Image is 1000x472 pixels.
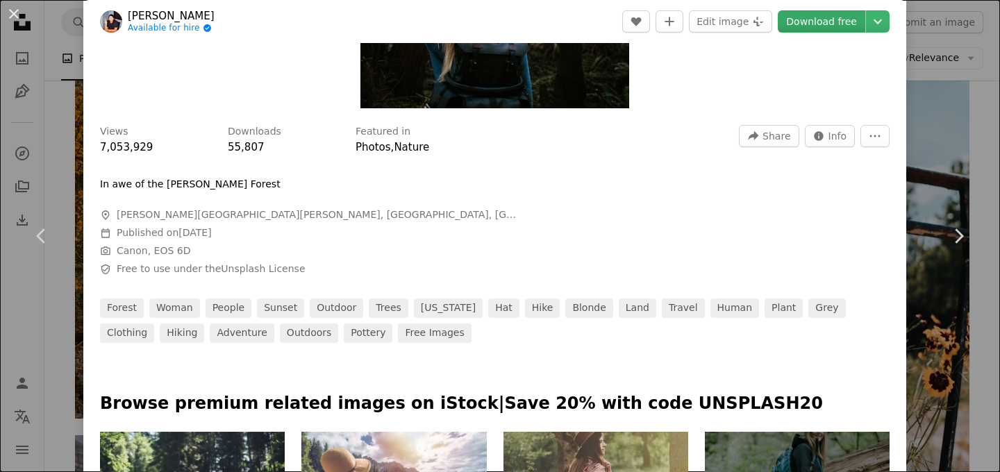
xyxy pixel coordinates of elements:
[488,298,519,318] a: hat
[178,227,211,238] time: July 26, 2017 at 1:29:48 AM GMT+1
[860,125,890,147] button: More Actions
[100,393,890,415] p: Browse premium related images on iStock | Save 20% with code UNSPLASH20
[356,141,391,153] a: Photos
[866,10,890,33] button: Choose download size
[689,10,772,33] button: Edit image
[369,298,408,318] a: trees
[117,244,190,258] button: Canon, EOS 6D
[128,23,215,34] a: Available for hire
[656,10,683,33] button: Add to Collection
[100,298,144,318] a: forest
[128,9,215,23] a: [PERSON_NAME]
[805,125,856,147] button: Stats about this image
[394,141,429,153] a: Nature
[280,323,338,343] a: outdoors
[414,298,483,318] a: [US_STATE]
[206,298,252,318] a: people
[160,323,204,343] a: hiking
[117,262,306,276] span: Free to use under the
[149,298,200,318] a: woman
[739,125,799,147] button: Share this image
[257,298,304,318] a: sunset
[117,227,212,238] span: Published on
[100,10,122,33] img: Go to Ivana Cajina's profile
[778,10,865,33] a: Download free
[344,323,392,343] a: pottery
[808,298,845,318] a: grey
[221,263,305,274] a: Unsplash License
[100,125,128,139] h3: Views
[525,298,560,318] a: hike
[210,323,274,343] a: adventure
[710,298,760,318] a: human
[619,298,656,318] a: land
[228,125,281,139] h3: Downloads
[765,298,803,318] a: plant
[398,323,471,343] a: Free images
[100,178,281,192] p: In awe of the [PERSON_NAME] Forest
[228,141,265,153] span: 55,807
[117,208,517,222] span: [PERSON_NAME][GEOGRAPHIC_DATA][PERSON_NAME], [GEOGRAPHIC_DATA], [GEOGRAPHIC_DATA]
[565,298,612,318] a: blonde
[356,125,410,139] h3: Featured in
[310,298,363,318] a: outdoor
[622,10,650,33] button: Like
[917,169,1000,303] a: Next
[100,141,153,153] span: 7,053,929
[662,298,705,318] a: travel
[762,126,790,146] span: Share
[100,323,154,343] a: clothing
[828,126,847,146] span: Info
[391,141,394,153] span: ,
